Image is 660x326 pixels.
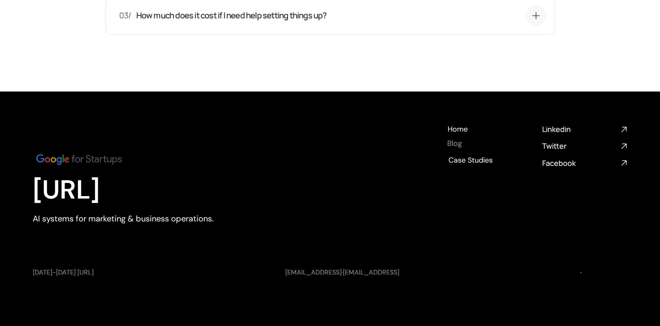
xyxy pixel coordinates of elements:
a: Home [447,124,468,133]
h4: Twitter [542,141,617,151]
p: · [285,268,521,277]
nav: Social media links [542,124,627,168]
p: [DATE]-[DATE] [URL] [33,268,269,277]
h4: Home [448,124,468,134]
a: Twitter [542,141,627,151]
a: Blog [447,140,462,149]
nav: Footer navigation [447,124,532,164]
h4: Case Studies [448,155,493,165]
h4: Linkedin [542,124,617,134]
a: Privacy Policy [586,268,627,277]
h1: [URL] [33,174,258,206]
a: Terms of Use [537,268,576,277]
a: [EMAIL_ADDRESS] [343,268,399,277]
a: Case Studies [447,155,493,164]
h4: Facebook [542,158,617,168]
a: Linkedin [542,124,627,134]
h4: Blog [447,138,462,149]
p: AI systems for marketing & business operations. [33,213,258,224]
a: [EMAIL_ADDRESS] [285,268,342,277]
a: Facebook [542,158,627,168]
